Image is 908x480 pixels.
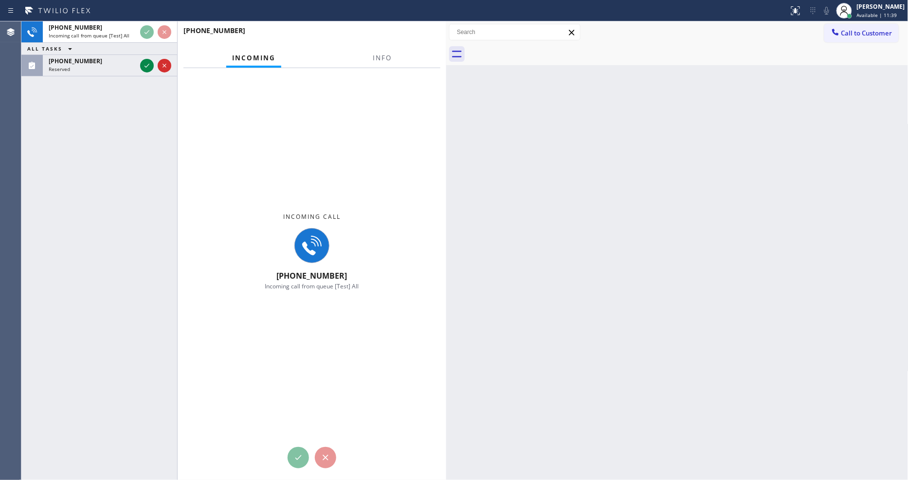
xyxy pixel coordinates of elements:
[283,213,341,221] span: Incoming call
[824,24,899,42] button: Call to Customer
[49,32,129,39] span: Incoming call from queue [Test] All
[857,2,905,11] div: [PERSON_NAME]
[315,447,336,468] button: Reject
[265,282,359,290] span: Incoming call from queue [Test] All
[820,4,834,18] button: Mute
[49,66,70,72] span: Reserved
[49,57,102,65] span: [PHONE_NUMBER]
[276,270,347,281] span: [PHONE_NUMBER]
[232,53,275,62] span: Incoming
[373,53,392,62] span: Info
[857,12,897,18] span: Available | 11:39
[49,23,102,32] span: [PHONE_NUMBER]
[140,25,154,39] button: Accept
[183,26,245,35] span: [PHONE_NUMBER]
[27,45,62,52] span: ALL TASKS
[158,59,171,72] button: Reject
[21,43,82,54] button: ALL TASKS
[158,25,171,39] button: Reject
[140,59,154,72] button: Accept
[367,49,398,68] button: Info
[841,29,892,37] span: Call to Customer
[450,24,580,40] input: Search
[226,49,281,68] button: Incoming
[288,447,309,468] button: Accept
